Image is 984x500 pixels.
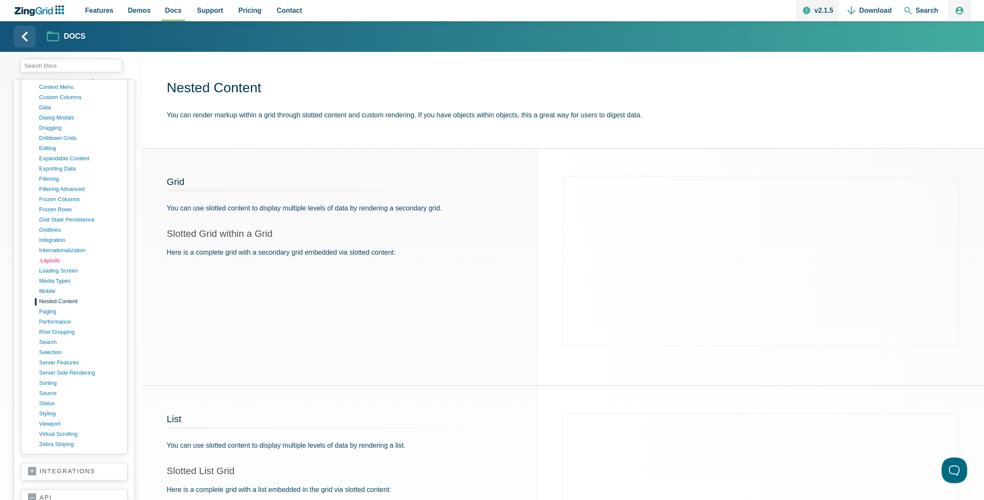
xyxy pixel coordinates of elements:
a: styling [39,409,120,419]
a: viewport [39,419,120,429]
a: drilldown grids [39,133,120,143]
a: source [39,388,120,398]
a: performance [39,317,120,327]
a: editing [39,143,120,153]
a: mobile [39,286,120,296]
a: Grid [167,176,185,187]
a: internationalization [39,245,120,256]
a: Slotted List Grid [167,466,234,476]
a: filtering [39,174,120,184]
strong: Docs [64,33,85,40]
p: You can use slotted content to display multiple levels of data by rendering a list. [167,440,511,451]
a: dragging [39,123,120,133]
a: integrations [28,467,120,476]
a: List [167,414,181,424]
a: exporting data [39,164,120,174]
input: search input [20,59,122,72]
span: Demos [128,5,151,16]
a: dialog modals [39,113,120,123]
a: paging [39,307,120,317]
a: row grouping [39,327,120,337]
a: status [39,398,120,409]
span: Support [197,5,223,16]
a: frozen columns [39,194,120,205]
span: Contact [277,5,302,16]
iframe: Demo loaded in iFrame [563,176,958,346]
a: nested content [39,296,120,307]
span: Features [85,5,114,16]
a: custom columns [39,92,120,102]
h1: Nested Content [167,79,970,98]
a: selection [39,347,120,358]
a: loading screen [39,266,120,276]
a: layouts [40,256,122,266]
a: sorting [39,378,120,388]
p: You can use slotted content to display multiple levels of data by rendering a secondary grid. [167,202,511,214]
a: data [39,102,120,113]
p: Here is a complete grid with a list embedded in the grid via slotted content: [167,484,511,495]
iframe: Toggle Customer Support [941,457,967,483]
a: Slotted Grid within a Grid [167,228,273,239]
a: grid state persistence [39,215,120,225]
a: filtering advanced [39,184,120,194]
a: media types [39,276,120,286]
span: Docs [165,5,182,16]
a: integration [39,235,120,245]
a: server side rendering [39,368,120,378]
a: zebra striping [39,439,120,449]
a: Docs [47,29,85,44]
a: server features [39,358,120,368]
a: search [39,337,120,347]
a: gridlines [39,225,120,235]
p: You can render markup within a grid through slotted content and custom rendering. If you have obj... [167,109,970,121]
a: context menu [39,82,120,92]
a: expandable content [39,153,120,164]
a: virtual scrolling [39,429,120,439]
a: frozen rows [39,205,120,215]
span: Pricing [239,5,262,16]
a: ZingChart Logo. Click to return to the homepage [14,6,68,16]
p: Here is a complete grid with a secondary grid embedded via slotted content: [167,247,511,258]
